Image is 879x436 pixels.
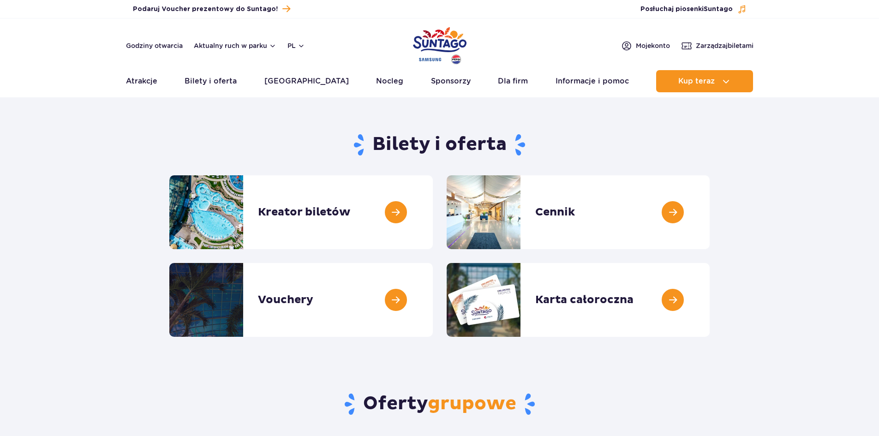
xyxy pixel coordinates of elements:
[133,5,278,14] span: Podaruj Voucher prezentowy do Suntago!
[169,392,710,416] h2: Oferty
[376,70,403,92] a: Nocleg
[264,70,349,92] a: [GEOGRAPHIC_DATA]
[126,70,157,92] a: Atrakcje
[656,70,753,92] button: Kup teraz
[169,133,710,157] h1: Bilety i oferta
[636,41,670,50] span: Moje konto
[428,392,516,415] span: grupowe
[185,70,237,92] a: Bilety i oferta
[126,41,183,50] a: Godziny otwarcia
[413,23,466,66] a: Park of Poland
[556,70,629,92] a: Informacje i pomoc
[696,41,753,50] span: Zarządzaj biletami
[194,42,276,49] button: Aktualny ruch w parku
[621,40,670,51] a: Mojekonto
[681,40,753,51] a: Zarządzajbiletami
[704,6,733,12] span: Suntago
[640,5,747,14] button: Posłuchaj piosenkiSuntago
[431,70,471,92] a: Sponsorzy
[498,70,528,92] a: Dla firm
[678,77,715,85] span: Kup teraz
[287,41,305,50] button: pl
[640,5,733,14] span: Posłuchaj piosenki
[133,3,290,15] a: Podaruj Voucher prezentowy do Suntago!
